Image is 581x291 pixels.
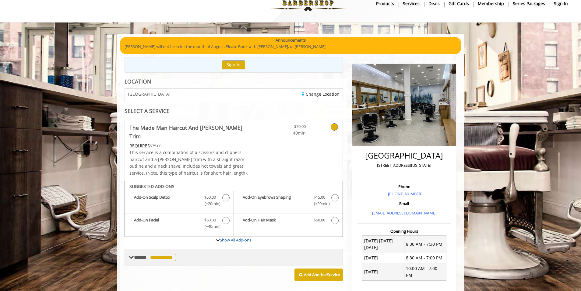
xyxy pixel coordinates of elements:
b: gift cards [449,0,469,7]
span: $15.00 [314,194,325,200]
p: [STREET_ADDRESS][US_STATE] [359,162,449,169]
div: The Made Man Haircut And Beard Trim Add-onS [125,181,343,237]
span: This service needs some Advance to be paid before we block your appointment [129,143,150,149]
p: [PERSON_NAME] will not be in for the month of August. Please Book with [PERSON_NAME], or [PERSON_... [125,43,456,50]
label: Add-On Eyebrows Shaping [237,194,339,208]
label: Add-On Facial [128,217,230,231]
span: [GEOGRAPHIC_DATA] [128,92,171,96]
a: Change Location [302,91,340,97]
b: Add-On Scalp Detox [134,194,198,207]
b: Deals [428,0,440,7]
b: Add-On Eyebrows Shaping [243,194,307,207]
b: LOCATION [125,78,151,85]
b: SUGGESTED ADD-ONS [129,183,174,189]
h3: Opening Hours [357,229,451,233]
td: [DATE] [DATE] [DATE] [362,236,404,253]
span: $50.00 [204,194,216,200]
h2: [GEOGRAPHIC_DATA] [359,151,449,160]
b: Series packages [513,0,545,7]
b: Add-On Hair Mask [243,217,307,224]
a: + [PHONE_NUMBER]. [385,191,423,197]
a: Show All Add-ons [220,237,251,243]
td: [DATE] [362,263,404,281]
label: Add-On Hair Mask [237,217,339,226]
div: $75.00 [129,142,252,149]
a: $70.00 [270,120,306,136]
td: 8:30 AM - 7:30 PM [404,236,446,253]
td: 10:00 AM - 7:00 PM [404,263,446,281]
span: (+40min ) [201,223,219,230]
button: Sign In [222,60,245,69]
div: SELECT A SERVICE [125,108,343,114]
span: $50.00 [314,217,325,223]
td: [DATE] [362,253,404,263]
b: products [376,0,394,7]
b: sign in [554,0,568,7]
button: Add AnotherService [294,269,343,281]
b: Announcements [276,37,306,43]
b: Membership [478,0,504,7]
b: Add Another Service [304,272,340,277]
span: (+20min ) [310,200,328,207]
span: $50.00 [204,217,216,223]
span: (+20min ) [201,200,219,207]
h3: Email [359,201,449,206]
td: 8:30 AM - 7:00 PM [404,253,446,263]
label: Add-On Scalp Detox [128,194,230,208]
b: The Made Man Haircut And [PERSON_NAME] Trim [129,123,252,140]
b: Services [403,0,420,7]
p: This service is a combination of a scissors and clippers haircut and a [PERSON_NAME] trim with a ... [129,149,252,176]
b: Add-On Facial [134,217,198,230]
a: [EMAIL_ADDRESS][DOMAIN_NAME] [372,210,436,216]
h3: Phone [359,184,449,189]
span: 40min [270,130,306,136]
